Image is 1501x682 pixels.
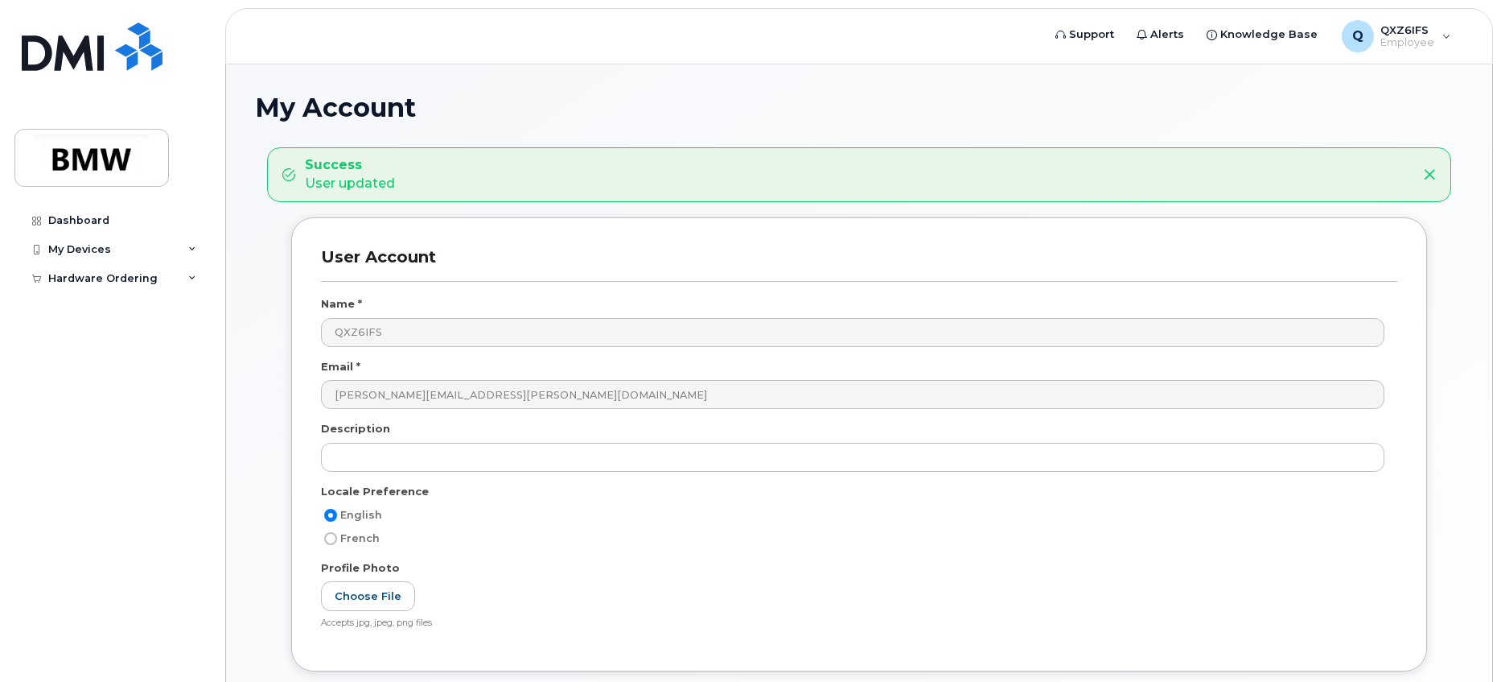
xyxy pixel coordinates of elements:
span: French [340,532,380,544]
span: English [340,509,382,521]
h1: My Account [255,93,1463,122]
div: Accepts jpg, jpeg, png files [321,618,1384,630]
input: French [324,532,337,545]
label: Profile Photo [321,560,400,576]
h3: User Account [321,247,1397,282]
label: Choose File [321,581,415,611]
label: Locale Preference [321,484,429,499]
label: Description [321,421,390,436]
label: Email * [321,359,360,374]
div: User updated [305,156,395,193]
input: English [324,509,337,522]
strong: Success [305,156,395,175]
label: Name * [321,296,362,312]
